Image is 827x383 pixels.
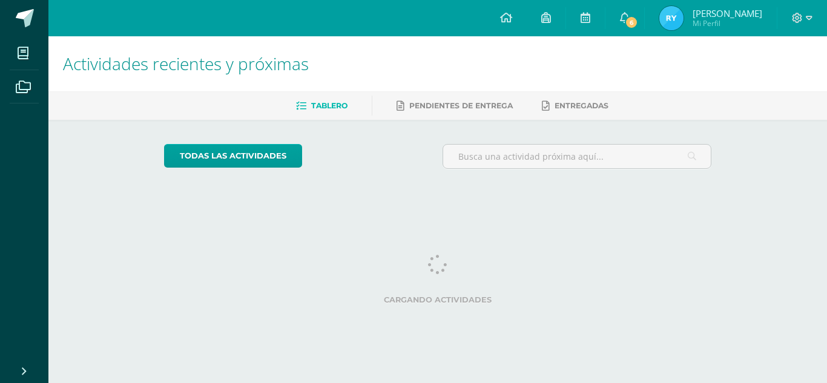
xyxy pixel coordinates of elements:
a: Entregadas [542,96,608,116]
span: Entregadas [555,101,608,110]
label: Cargando actividades [164,295,712,304]
a: Pendientes de entrega [397,96,513,116]
span: Tablero [311,101,348,110]
span: Actividades recientes y próximas [63,52,309,75]
a: Tablero [296,96,348,116]
img: 205517e5f2476895c4d85f1e4490c9f7.png [659,6,684,30]
span: Mi Perfil [693,18,762,28]
input: Busca una actividad próxima aquí... [443,145,711,168]
span: Pendientes de entrega [409,101,513,110]
span: 6 [625,16,638,29]
a: todas las Actividades [164,144,302,168]
span: [PERSON_NAME] [693,7,762,19]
